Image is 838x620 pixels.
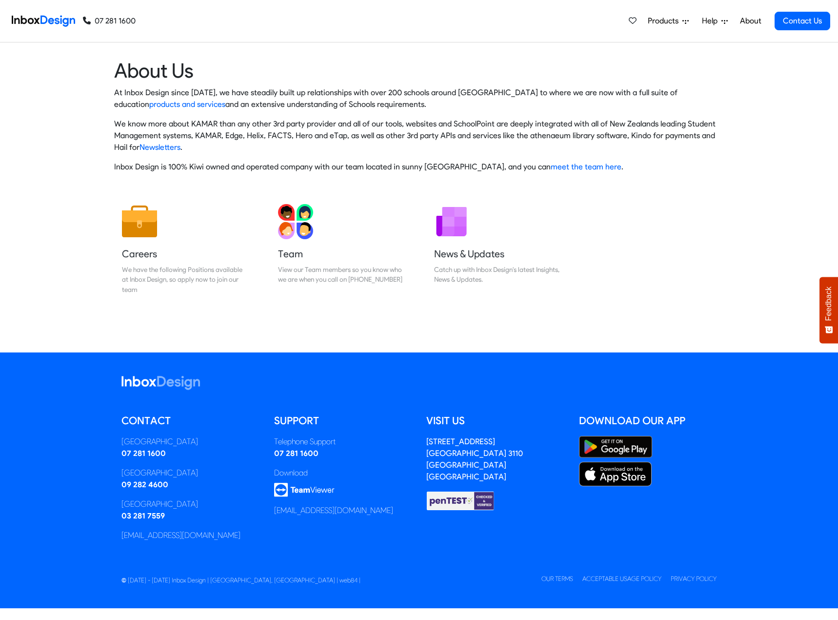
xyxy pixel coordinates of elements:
a: [EMAIL_ADDRESS][DOMAIN_NAME] [274,506,393,515]
div: [GEOGRAPHIC_DATA] [121,467,259,479]
span: Help [702,15,721,27]
div: [GEOGRAPHIC_DATA] [121,498,259,510]
img: 2022_01_12_icon_newsletter.svg [434,204,469,239]
h5: Team [278,247,404,261]
div: Telephone Support [274,436,412,448]
a: Privacy Policy [671,575,717,582]
a: 07 281 1600 [274,449,319,458]
div: [GEOGRAPHIC_DATA] [121,436,259,448]
div: Catch up with Inbox Design's latest Insights, News & Updates. [434,265,560,285]
a: 07 281 1600 [83,15,136,27]
span: © [DATE] - [DATE] Inbox Design | [GEOGRAPHIC_DATA], [GEOGRAPHIC_DATA] | web84 | [121,577,360,584]
a: 09 282 4600 [121,480,168,489]
a: News & Updates Catch up with Inbox Design's latest Insights, News & Updates. [426,196,568,302]
div: Download [274,467,412,479]
a: 07 281 1600 [121,449,166,458]
span: Feedback [824,287,833,321]
img: 2022_01_13_icon_job.svg [122,204,157,239]
heading: About Us [114,58,724,83]
a: products and services [149,100,225,109]
a: meet the team here [551,162,621,171]
img: Checked & Verified by penTEST [426,491,495,511]
p: Inbox Design is 100% Kiwi owned and operated company with our team located in sunny [GEOGRAPHIC_D... [114,161,724,173]
a: Newsletters [140,143,180,152]
a: Team View our Team members so you know who we are when you call on [PHONE_NUMBER] [270,196,412,302]
h5: Contact [121,413,259,428]
a: [STREET_ADDRESS][GEOGRAPHIC_DATA] 3110[GEOGRAPHIC_DATA][GEOGRAPHIC_DATA] [426,437,523,481]
span: Products [648,15,682,27]
h5: Visit us [426,413,564,428]
a: Careers We have the following Positions available at Inbox Design, so apply now to join our team [114,196,256,302]
img: logo_inboxdesign_white.svg [121,376,200,390]
a: About [737,11,764,31]
p: At Inbox Design since [DATE], we have steadily built up relationships with over 200 schools aroun... [114,87,724,110]
a: Checked & Verified by penTEST [426,495,495,504]
address: [STREET_ADDRESS] [GEOGRAPHIC_DATA] 3110 [GEOGRAPHIC_DATA] [GEOGRAPHIC_DATA] [426,437,523,481]
a: [EMAIL_ADDRESS][DOMAIN_NAME] [121,531,240,540]
img: 2022_01_13_icon_team.svg [278,204,313,239]
img: Apple App Store [579,462,652,486]
img: Google Play Store [579,436,652,458]
a: Products [644,11,693,31]
img: logo_teamviewer.svg [274,483,335,497]
h5: Careers [122,247,248,261]
div: View our Team members so you know who we are when you call on [PHONE_NUMBER] [278,265,404,285]
div: We have the following Positions available at Inbox Design, so apply now to join our team [122,265,248,294]
h5: Download our App [579,413,717,428]
a: Our Terms [541,575,573,582]
a: Acceptable Usage Policy [582,575,661,582]
button: Feedback - Show survey [819,277,838,343]
h5: News & Updates [434,247,560,261]
p: We know more about KAMAR than any other 3rd party provider and all of our tools, websites and Sch... [114,118,724,153]
a: 03 281 7559 [121,511,165,520]
a: Contact Us [775,12,830,30]
h5: Support [274,413,412,428]
a: Help [698,11,732,31]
